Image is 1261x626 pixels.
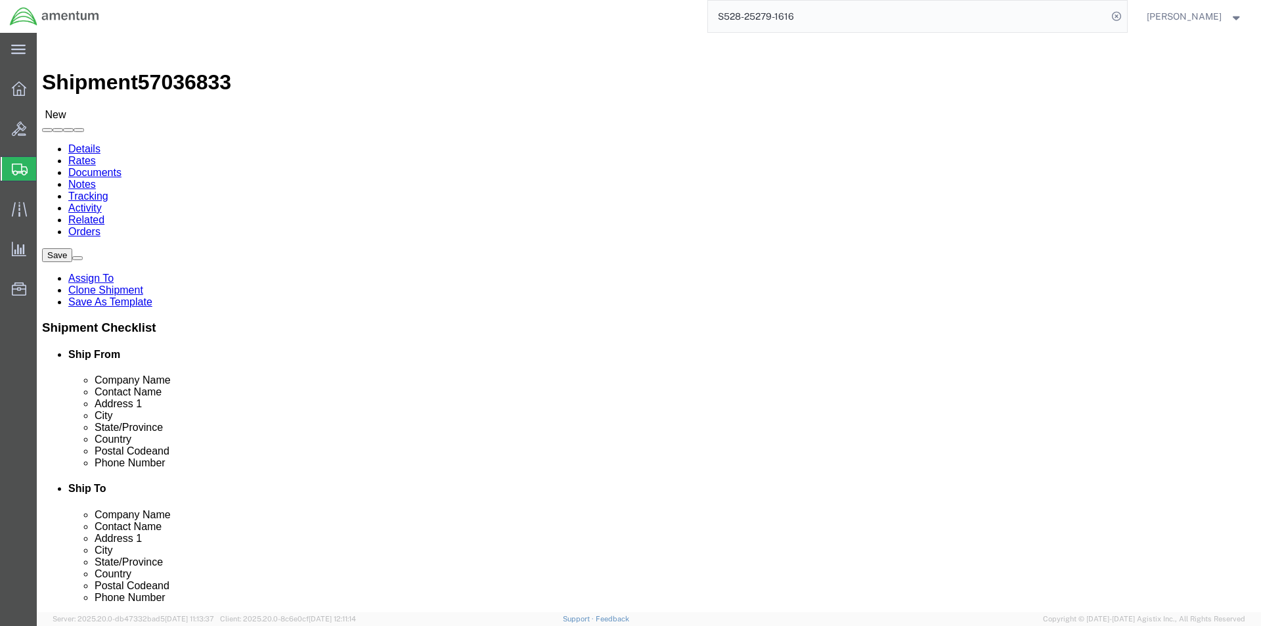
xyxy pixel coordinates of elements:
span: Server: 2025.20.0-db47332bad5 [53,615,214,623]
a: Support [563,615,596,623]
button: [PERSON_NAME] [1146,9,1243,24]
span: Kajuan Barnwell [1147,9,1222,24]
span: Copyright © [DATE]-[DATE] Agistix Inc., All Rights Reserved [1043,614,1245,625]
iframe: FS Legacy Container [37,33,1261,612]
input: Search for shipment number, reference number [708,1,1107,32]
span: Client: 2025.20.0-8c6e0cf [220,615,356,623]
img: logo [9,7,100,26]
span: [DATE] 11:13:37 [165,615,214,623]
span: [DATE] 12:11:14 [309,615,356,623]
a: Feedback [596,615,629,623]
